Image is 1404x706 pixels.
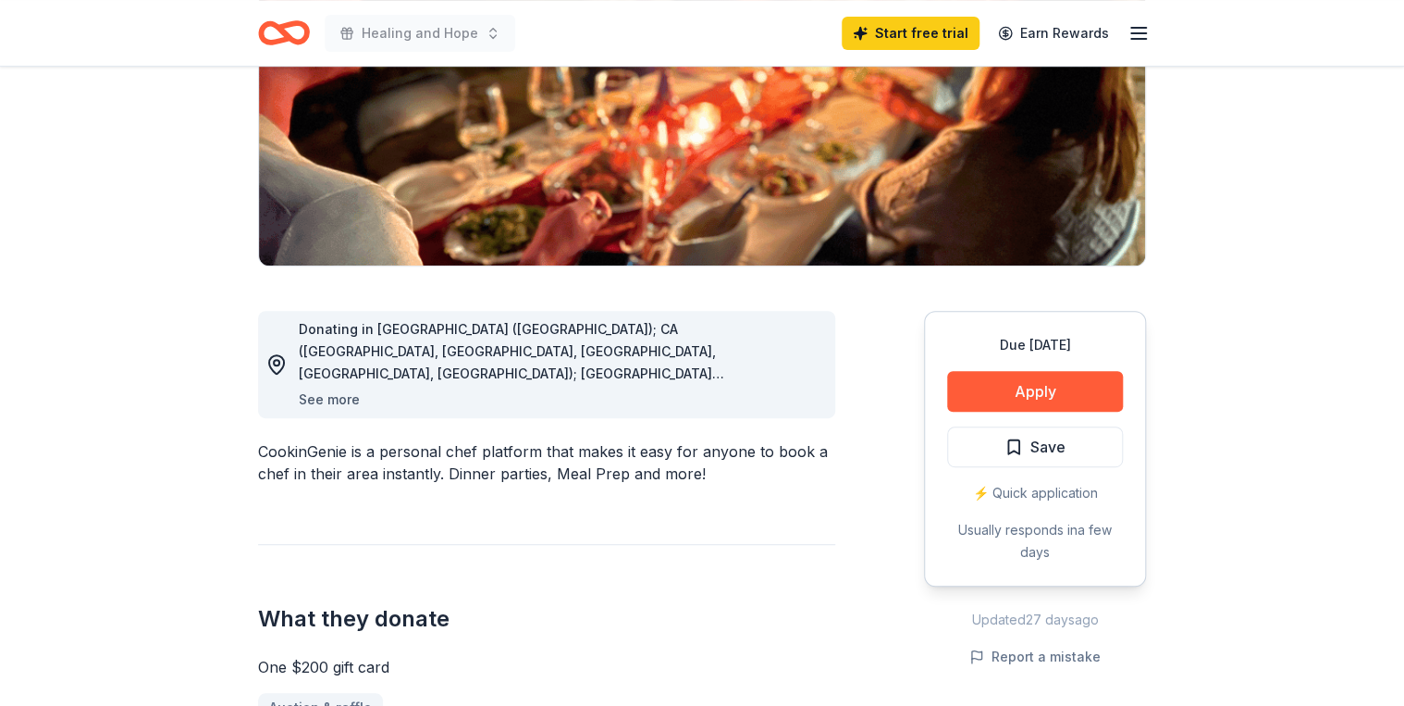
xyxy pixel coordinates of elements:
div: One $200 gift card [258,656,835,678]
button: Report a mistake [969,646,1101,668]
button: Apply [947,371,1123,412]
div: CookinGenie is a personal chef platform that makes it easy for anyone to book a chef in their are... [258,440,835,485]
span: Healing and Hope [362,22,478,44]
span: Save [1030,435,1065,459]
div: Updated 27 days ago [924,609,1146,631]
h2: What they donate [258,604,835,634]
a: Start free trial [842,17,979,50]
div: ⚡️ Quick application [947,482,1123,504]
button: Save [947,427,1123,467]
button: See more [299,389,360,411]
div: Due [DATE] [947,334,1123,356]
a: Earn Rewards [987,17,1120,50]
button: Healing and Hope [325,15,515,52]
div: Usually responds in a few days [947,519,1123,564]
a: Home [258,11,310,55]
